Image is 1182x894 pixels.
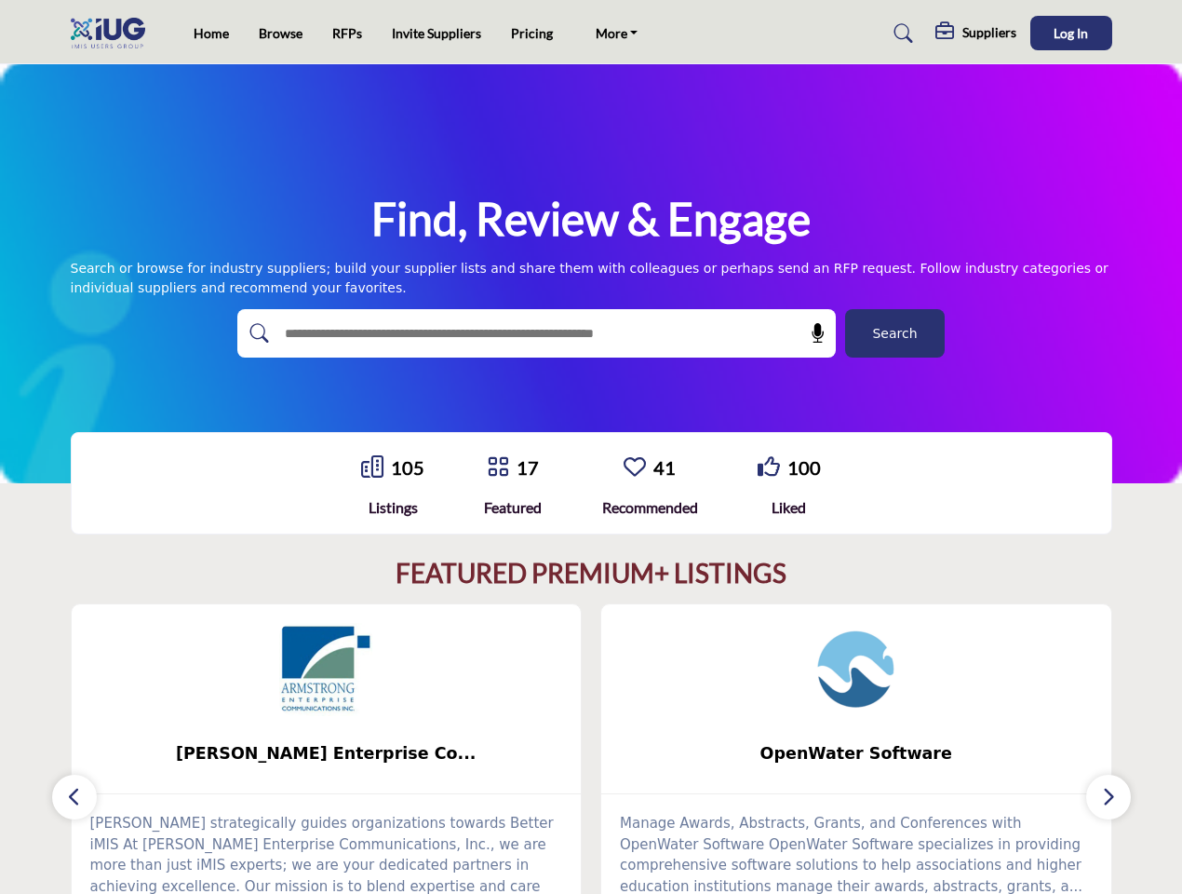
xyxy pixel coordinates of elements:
div: Liked [758,496,821,519]
span: [PERSON_NAME] Enterprise Co... [100,741,554,765]
div: Search or browse for industry suppliers; build your supplier lists and share them with colleagues... [71,259,1112,298]
div: Listings [361,496,424,519]
span: Log In [1054,25,1088,41]
h5: Suppliers [962,24,1016,41]
a: More [583,20,651,47]
button: Log In [1030,16,1112,50]
img: Armstrong Enterprise Communications [279,623,372,716]
span: OpenWater Software [629,741,1083,765]
a: Browse [259,25,302,41]
div: Recommended [602,496,698,519]
button: Search [845,309,945,358]
a: Search [876,19,925,48]
h2: FEATURED PREMIUM+ LISTINGS [396,558,786,589]
a: 100 [787,456,821,479]
a: [PERSON_NAME] Enterprise Co... [72,729,582,779]
img: Site Logo [71,18,154,48]
a: RFPs [332,25,362,41]
div: Suppliers [935,22,1016,45]
div: Featured [484,496,542,519]
b: OpenWater Software [629,729,1083,779]
a: Go to Featured [487,455,509,481]
img: OpenWater Software [810,623,903,716]
a: Home [194,25,229,41]
i: Go to Liked [758,455,780,478]
a: 41 [653,456,676,479]
a: OpenWater Software [601,729,1111,779]
span: Search [872,324,917,344]
a: Invite Suppliers [392,25,481,41]
a: 105 [391,456,424,479]
a: 17 [517,456,539,479]
h1: Find, Review & Engage [371,190,811,248]
a: Pricing [511,25,553,41]
a: Go to Recommended [624,455,646,481]
b: Armstrong Enterprise Communications [100,729,554,779]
